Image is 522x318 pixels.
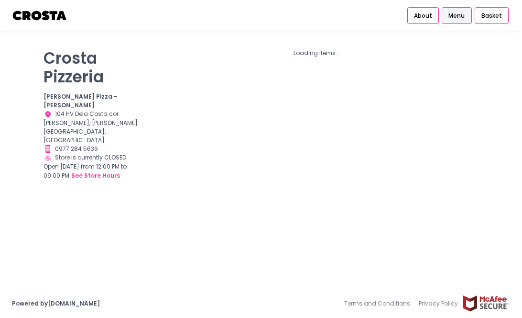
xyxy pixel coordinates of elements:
[43,49,143,87] p: Crosta Pizzeria
[43,92,117,109] b: [PERSON_NAME] Pizza - [PERSON_NAME]
[481,11,502,20] span: Basket
[448,11,465,20] span: Menu
[43,110,143,145] div: 104 HV Dela Costa cor [PERSON_NAME], [PERSON_NAME][GEOGRAPHIC_DATA], [GEOGRAPHIC_DATA]
[43,153,143,181] div: Store is currently CLOSED. Open [DATE] from 12:00 PM to 09:00 PM
[414,11,432,20] span: About
[12,7,68,24] img: logo
[71,171,120,181] button: see store hours
[442,7,471,24] a: Menu
[344,295,414,312] a: Terms and Conditions
[407,7,439,24] a: About
[155,49,478,57] div: Loading items...
[12,299,100,307] a: Powered by[DOMAIN_NAME]
[462,295,510,312] img: mcafee-secure
[414,295,462,312] a: Privacy Policy
[43,145,143,154] div: 0977 284 5636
